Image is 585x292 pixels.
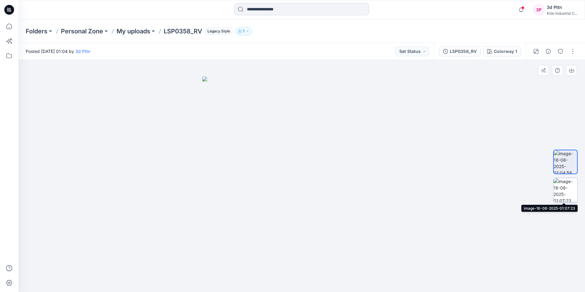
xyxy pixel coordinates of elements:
[543,47,553,56] button: Details
[553,178,577,202] img: image-16-08-2025-01:07:23
[439,47,481,56] button: LSP0358_RV
[243,28,244,35] p: 1
[75,49,90,54] a: 3d Pttn
[235,27,252,36] button: 1
[547,4,577,11] div: 3d Pttn
[164,27,202,36] p: LSP0358_RV
[533,4,544,15] div: 3P
[26,48,90,54] span: Posted [DATE] 01:04 by
[554,150,577,174] img: image-16-08-2025-01:04:56
[26,27,47,36] a: Folders
[483,47,521,56] button: Colorway 1
[202,27,233,36] button: Legacy Style
[547,11,577,16] div: Kido Industrial C...
[450,48,477,55] div: LSP0358_RV
[202,77,401,292] img: eyJhbGciOiJIUzI1NiIsImtpZCI6IjAiLCJzbHQiOiJzZXMiLCJ0eXAiOiJKV1QifQ.eyJkYXRhIjp7InR5cGUiOiJzdG9yYW...
[117,27,150,36] a: My uploads
[61,27,103,36] a: Personal Zone
[205,28,233,35] span: Legacy Style
[494,48,517,55] div: Colorway 1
